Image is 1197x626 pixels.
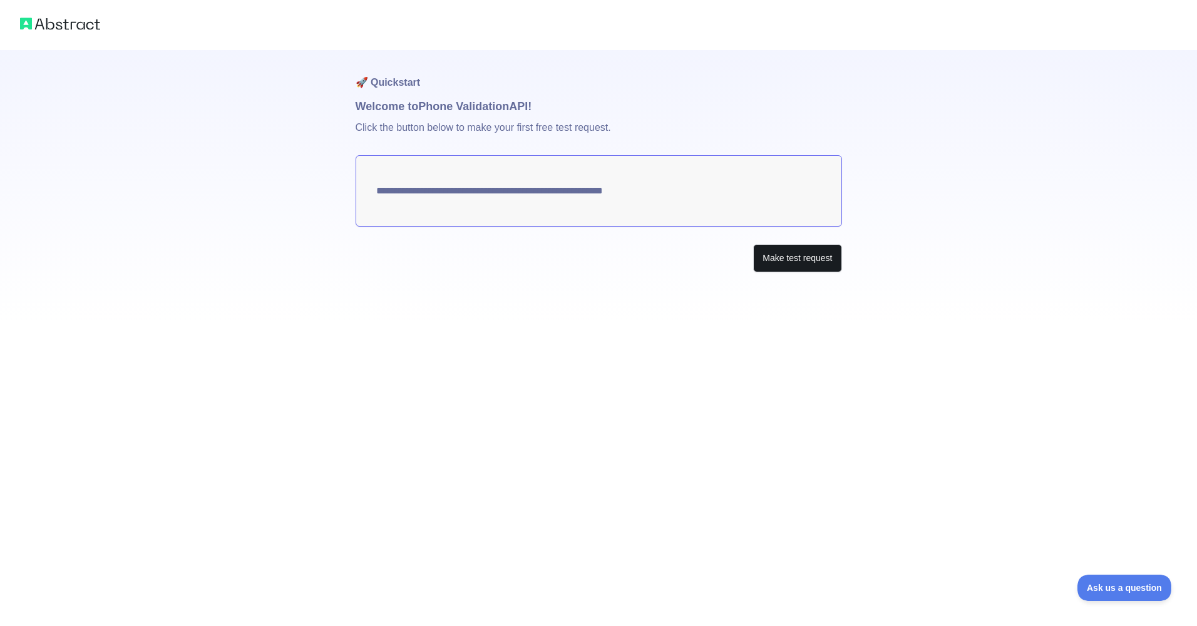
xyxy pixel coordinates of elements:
iframe: Toggle Customer Support [1077,575,1172,601]
h1: Welcome to Phone Validation API! [356,98,842,115]
img: Abstract logo [20,15,100,33]
h1: 🚀 Quickstart [356,50,842,98]
button: Make test request [753,244,841,272]
p: Click the button below to make your first free test request. [356,115,842,155]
